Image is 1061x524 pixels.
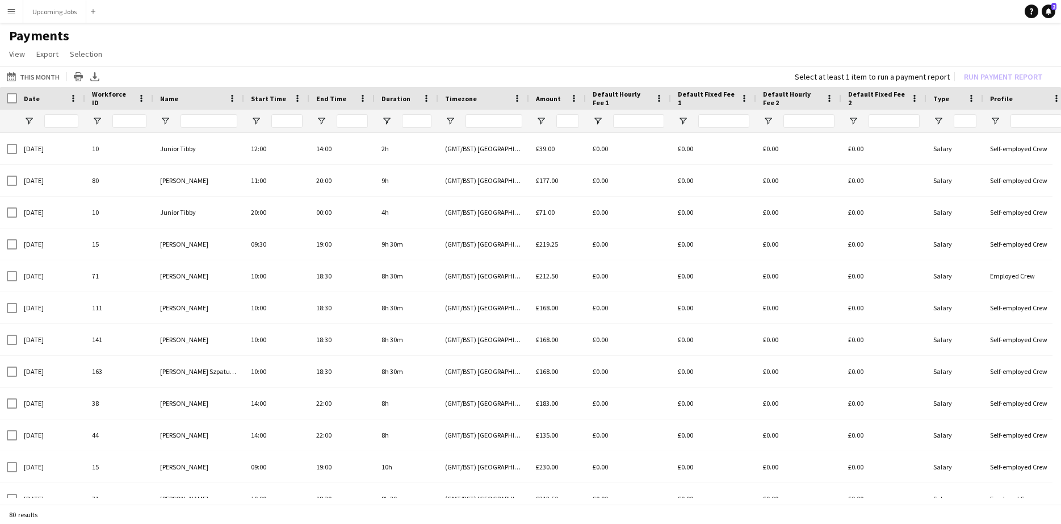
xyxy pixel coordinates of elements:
div: £0.00 [586,451,671,483]
div: £0.00 [756,197,841,228]
div: £0.00 [586,228,671,260]
div: Salary [926,133,983,164]
div: £0.00 [841,197,926,228]
div: 2h [375,133,438,164]
button: Open Filter Menu [848,116,858,126]
div: [DATE] [17,356,85,387]
button: Open Filter Menu [763,116,773,126]
span: End Time [316,94,346,103]
span: £183.00 [536,399,558,407]
div: 19:00 [309,451,375,483]
div: 9h 30m [375,228,438,260]
div: Salary [926,324,983,355]
a: Selection [65,47,107,61]
div: £0.00 [841,388,926,419]
div: 9h [375,165,438,196]
input: Default Hourly Fee 1 Filter Input [613,114,664,128]
div: 09:00 [244,451,309,483]
div: 8h [375,388,438,419]
div: [DATE] [17,419,85,451]
div: £0.00 [756,419,841,451]
div: [DATE] [17,197,85,228]
div: 09:30 [244,228,309,260]
span: £177.00 [536,176,558,185]
input: Start Time Filter Input [271,114,303,128]
div: 12:00 [244,133,309,164]
span: [PERSON_NAME] [160,494,208,503]
div: 20:00 [244,197,309,228]
div: £0.00 [756,483,841,514]
div: £0.00 [671,356,756,387]
div: £0.00 [841,324,926,355]
div: £0.00 [756,165,841,196]
span: £230.00 [536,463,558,471]
div: £0.00 [841,165,926,196]
div: £0.00 [671,451,756,483]
input: Type Filter Input [954,114,976,128]
div: £0.00 [841,228,926,260]
div: 18:30 [309,483,375,514]
div: (GMT/BST) [GEOGRAPHIC_DATA] [438,356,529,387]
div: [DATE] [17,133,85,164]
span: [PERSON_NAME] Szpatusko [160,367,240,376]
div: £0.00 [756,356,841,387]
span: 2 [1051,3,1056,10]
span: Default Fixed Fee 2 [848,90,906,107]
div: 14:00 [244,388,309,419]
input: Default Fixed Fee 1 Filter Input [698,114,749,128]
div: 163 [85,356,153,387]
div: Salary [926,228,983,260]
div: £0.00 [841,451,926,483]
span: [PERSON_NAME] [160,303,208,312]
div: Salary [926,483,983,514]
div: Salary [926,197,983,228]
div: Salary [926,451,983,483]
div: £0.00 [671,165,756,196]
div: 10:00 [244,356,309,387]
div: £0.00 [586,356,671,387]
div: (GMT/BST) [GEOGRAPHIC_DATA] [438,165,529,196]
a: 2 [1042,5,1055,18]
span: Start Time [251,94,286,103]
span: £212.50 [536,494,558,503]
span: Default Hourly Fee 1 [593,90,651,107]
input: Default Hourly Fee 2 Filter Input [783,114,834,128]
div: £0.00 [756,451,841,483]
div: [DATE] [17,324,85,355]
div: £0.00 [671,260,756,292]
div: 44 [85,419,153,451]
div: 19:00 [309,228,375,260]
input: Date Filter Input [44,114,78,128]
div: £0.00 [841,419,926,451]
span: [PERSON_NAME] [160,176,208,185]
div: £0.00 [756,324,841,355]
div: £0.00 [841,292,926,323]
div: Salary [926,356,983,387]
input: End Time Filter Input [337,114,368,128]
div: 8h 30m [375,483,438,514]
div: 8h 30m [375,292,438,323]
div: £0.00 [756,260,841,292]
div: £0.00 [841,260,926,292]
div: 8h [375,419,438,451]
div: Salary [926,388,983,419]
span: £219.25 [536,240,558,248]
div: £0.00 [841,356,926,387]
div: Salary [926,260,983,292]
div: £0.00 [671,483,756,514]
div: Salary [926,419,983,451]
div: 80 [85,165,153,196]
span: Timezone [445,94,477,103]
span: [PERSON_NAME] [160,399,208,407]
div: 22:00 [309,419,375,451]
div: 141 [85,324,153,355]
a: View [5,47,30,61]
input: Workforce ID Filter Input [112,114,146,128]
span: £168.00 [536,335,558,344]
span: [PERSON_NAME] [160,240,208,248]
span: £168.00 [536,367,558,376]
div: £0.00 [671,292,756,323]
span: Type [933,94,949,103]
div: 22:00 [309,388,375,419]
input: Amount Filter Input [556,114,579,128]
